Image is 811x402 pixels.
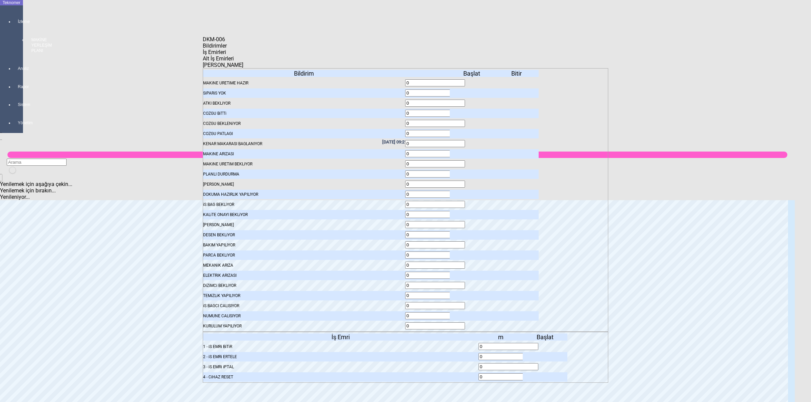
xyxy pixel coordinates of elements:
div: DKM-006 [203,36,228,43]
div: DESEN BEKLiYOR [203,230,405,240]
input: With Spin And Buttons [405,302,465,309]
input: With Spin And Buttons [405,282,465,289]
div: 1 - iS EMRi BiTiR [203,342,478,351]
div: Bildirim [203,70,405,77]
input: With Spin And Buttons [405,292,465,299]
input: With Spin And Buttons [405,272,465,279]
input: With Spin And Buttons [405,191,465,198]
dxi-item: İş Emirleri [203,332,608,383]
input: With Spin And Buttons [405,110,465,117]
div: PARCA BEKLiYOR [203,250,405,260]
input: With Spin And Buttons [405,201,465,208]
div: iS BAGCI CALISIYOR [203,301,405,311]
input: With Spin And Buttons [405,231,465,238]
div: 4 - CiHAZ RESET [203,372,478,382]
div: Başlat [450,70,494,77]
div: [PERSON_NAME] [203,180,405,189]
div: ATKI BEKLiYOR [203,99,405,108]
div: DOKUMA HAZIRLIK YAPILIYOR [203,190,405,199]
div: BAKIM YAPILIYOR [203,240,405,250]
div: KENAR MAKARASI BAGLANIYOR [203,139,405,149]
div: İş Emri [203,333,478,341]
div: PLANLI DURDURMA [203,169,405,179]
span: Bildirimler [203,43,227,49]
span: İş Emirleri [203,49,226,55]
input: With Spin And Buttons [405,100,465,107]
div: Bitir [494,70,539,77]
div: iS BAG BEKLiYOR [203,200,405,209]
div: MEKANiK ARIZA [203,261,405,270]
div: TEMiZLiK YAPILIYOR [203,291,405,300]
input: With Spin And Buttons [405,211,465,218]
input: With Spin And Buttons [478,373,538,380]
div: SiPARiS YOK [203,88,405,98]
span: [PERSON_NAME] [203,62,243,68]
div: DiZiMCi BEKLiYOR [203,281,405,290]
div: COZGU BiTTi [203,109,405,118]
div: [PERSON_NAME] [203,220,405,230]
span: Alt İş Emirleri [203,55,234,62]
input: With Spin And Buttons [405,251,465,259]
div: MAKiNE ARIZASI [203,149,405,159]
input: With Spin And Buttons [405,170,465,178]
div: COZGU PATLAGI [203,129,405,138]
input: With Spin And Buttons [405,221,465,228]
div: ELEKTRiK ARIZASI [203,271,405,280]
input: With Spin And Buttons [478,343,538,350]
input: With Spin And Buttons [478,353,538,360]
div: 3 - iS EMRi iPTAL [203,362,478,372]
div: MAKiNE URETiME HAZIR [203,78,405,88]
dxi-item: Bildirimler [203,68,608,332]
input: With Spin And Buttons [405,120,465,127]
input: With Spin And Buttons [405,150,465,157]
input: With Spin And Buttons [478,363,538,370]
div: KALiTE ONAYI BEKLiYOR [203,210,405,219]
div: NUMUNE CALISIYOR [203,311,405,321]
input: With Spin And Buttons [405,130,465,137]
input: With Spin And Buttons [405,79,465,86]
input: With Spin And Buttons [405,241,465,248]
input: With Spin And Buttons [405,160,465,167]
input: With Spin And Buttons [405,181,465,188]
div: COZGU BEKLENiYOR [203,119,405,128]
input: With Spin And Buttons [405,322,465,329]
div: KURULUM YAPILIYOR [203,321,405,331]
div: m [478,333,523,341]
div: MAKiNE URETiM BEKLiYOR [203,159,405,169]
input: With Spin And Buttons [405,140,465,147]
div: Başlat [523,333,567,341]
div: 2 - iS EMRi ERTELE [203,352,478,361]
input: With Spin And Buttons [405,312,465,319]
input: With Spin And Buttons [405,89,465,97]
input: With Spin And Buttons [405,262,465,269]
